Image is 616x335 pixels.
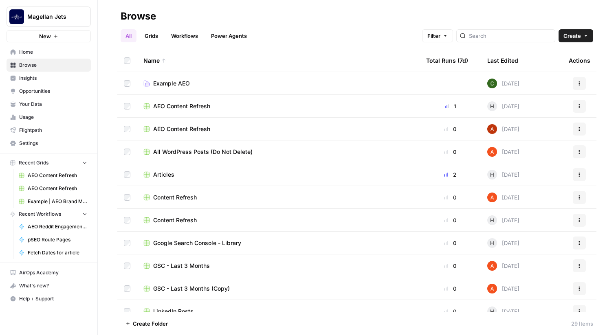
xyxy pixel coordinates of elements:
div: 0 [426,193,474,201]
span: Recent Grids [19,159,48,166]
a: AEO Content Refresh [143,125,413,133]
a: Content Refresh [143,193,413,201]
button: Recent Grids [7,157,91,169]
span: H [490,102,494,110]
div: [DATE] [487,147,519,157]
div: Last Edited [487,49,518,72]
a: Example AEO [143,79,413,88]
img: cje7zb9ux0f2nqyv5qqgv3u0jxek [487,261,497,271]
img: rp82umkvtwbo856ffb80f8dohx5q [487,124,497,134]
span: AEO Reddit Engagement - Fork [28,223,87,230]
button: Create Folder [121,317,173,330]
a: AEO Reddit Engagement - Fork [15,220,91,233]
button: Recent Workflows [7,208,91,220]
span: pSEO Route Pages [28,236,87,243]
button: What's new? [7,279,91,292]
a: Opportunities [7,85,91,98]
a: GSC - Last 3 Months (Copy) [143,285,413,293]
div: 0 [426,239,474,247]
span: AEO Content Refresh [153,102,210,110]
span: Insights [19,74,87,82]
div: Total Runs (7d) [426,49,468,72]
span: Google Search Console - Library [153,239,241,247]
span: Content Refresh [153,193,197,201]
div: 0 [426,307,474,315]
img: Magellan Jets Logo [9,9,24,24]
span: Create [563,32,581,40]
div: 0 [426,125,474,133]
div: 29 Items [571,320,593,328]
span: Magellan Jets [27,13,77,21]
a: AirOps Academy [7,266,91,279]
span: Usage [19,114,87,121]
span: Settings [19,140,87,147]
a: pSEO Route Pages [15,233,91,246]
img: cje7zb9ux0f2nqyv5qqgv3u0jxek [487,193,497,202]
span: Create Folder [133,320,168,328]
span: Filter [427,32,440,40]
a: Browse [7,59,91,72]
button: Workspace: Magellan Jets [7,7,91,27]
span: GSC - Last 3 Months [153,262,210,270]
span: Fetch Dates for article [28,249,87,256]
span: AEO Content Refresh [28,185,87,192]
div: [DATE] [487,193,519,202]
div: 0 [426,216,474,224]
a: Grids [140,29,163,42]
div: [DATE] [487,307,519,316]
a: Example | AEO Brand Mention Outreach [15,195,91,208]
img: cje7zb9ux0f2nqyv5qqgv3u0jxek [487,147,497,157]
div: [DATE] [487,261,519,271]
a: Your Data [7,98,91,111]
a: Home [7,46,91,59]
div: 0 [426,148,474,156]
span: Example AEO [153,79,190,88]
a: Content Refresh [143,216,413,224]
div: [DATE] [487,238,519,248]
div: 0 [426,285,474,293]
span: Flightpath [19,127,87,134]
input: Search [469,32,552,40]
div: [DATE] [487,79,519,88]
button: Help + Support [7,292,91,305]
span: Your Data [19,101,87,108]
span: H [490,239,494,247]
span: AEO Content Refresh [153,125,210,133]
div: 0 [426,262,474,270]
a: Power Agents [206,29,252,42]
span: New [39,32,51,40]
span: Example | AEO Brand Mention Outreach [28,198,87,205]
a: AEO Content Refresh [15,182,91,195]
a: AEO Content Refresh [143,102,413,110]
div: 2 [426,171,474,179]
div: [DATE] [487,170,519,180]
span: H [490,307,494,315]
div: [DATE] [487,124,519,134]
div: Name [143,49,413,72]
a: Settings [7,137,91,150]
div: What's new? [7,280,90,292]
a: Flightpath [7,124,91,137]
span: Articles [153,171,174,179]
img: cje7zb9ux0f2nqyv5qqgv3u0jxek [487,284,497,293]
span: Recent Workflows [19,210,61,218]
div: 1 [426,102,474,110]
a: AEO Content Refresh [15,169,91,182]
a: All [121,29,136,42]
div: Actions [569,49,590,72]
span: AirOps Academy [19,269,87,276]
div: Browse [121,10,156,23]
span: Browse [19,61,87,69]
div: [DATE] [487,284,519,293]
span: Opportunities [19,88,87,95]
button: Filter [422,29,453,42]
a: Insights [7,72,91,85]
span: Content Refresh [153,216,197,224]
span: Home [19,48,87,56]
span: Help + Support [19,295,87,302]
a: GSC - Last 3 Months [143,262,413,270]
a: Usage [7,111,91,124]
button: New [7,30,91,42]
img: 14qrvic887bnlg6dzgoj39zarp80 [487,79,497,88]
button: Create [559,29,593,42]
